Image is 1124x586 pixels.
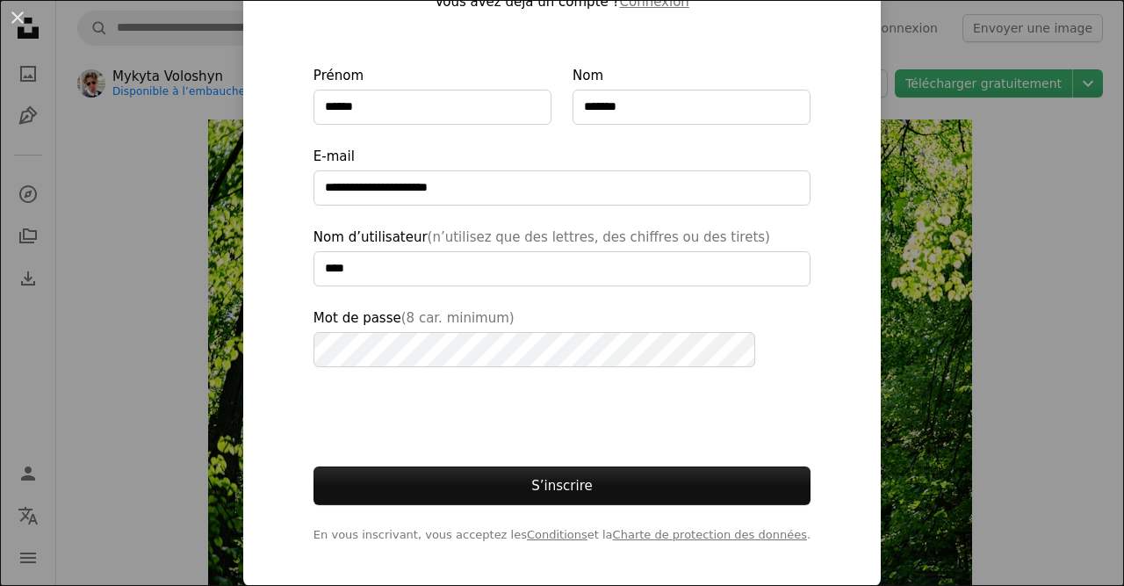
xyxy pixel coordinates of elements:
[313,90,551,125] input: Prénom
[401,310,515,326] span: (8 car. minimum)
[313,170,811,206] input: E-mail
[313,251,811,286] input: Nom d’utilisateur(n’utilisez que des lettres, des chiffres ou des tirets)
[313,146,811,206] label: E-mail
[313,65,551,125] label: Prénom
[573,65,811,125] label: Nom
[313,332,755,367] input: Mot de passe(8 car. minimum)
[613,528,807,541] a: Charte de protection des données
[313,307,811,367] label: Mot de passe
[428,229,770,245] span: (n’utilisez que des lettres, des chiffres ou des tirets)
[527,528,587,541] a: Conditions
[313,526,811,544] span: En vous inscrivant, vous acceptez les et la .
[573,90,811,125] input: Nom
[313,227,811,286] label: Nom d’utilisateur
[313,467,811,505] button: S’inscrire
